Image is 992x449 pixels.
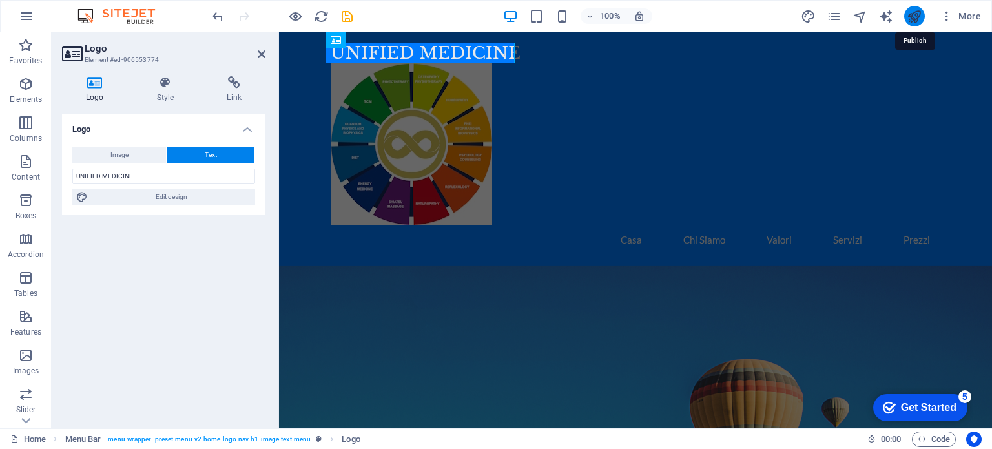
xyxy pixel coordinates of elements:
[8,249,44,260] p: Accordion
[852,8,868,24] button: navigator
[65,432,360,447] nav: breadcrumb
[85,43,265,54] h2: Logo
[867,432,902,447] h6: Session time
[316,435,322,443] i: This element is a customizable preset
[339,8,355,24] button: save
[634,10,645,22] i: On resize automatically adjust zoom level to fit chosen device.
[203,76,265,103] h4: Link
[72,189,255,205] button: Edit design
[110,147,129,163] span: Image
[16,404,36,415] p: Slider
[890,434,892,444] span: :
[918,432,950,447] span: Code
[600,8,621,24] h6: 100%
[9,56,42,66] p: Favorites
[314,9,329,24] i: Reload page
[14,288,37,298] p: Tables
[72,169,255,184] input: Company name
[852,9,867,24] i: Navigator
[313,8,329,24] button: reload
[966,432,982,447] button: Usercentrics
[65,432,101,447] span: Click to select. Double-click to edit
[13,366,39,376] p: Images
[74,8,171,24] img: Editor Logo
[342,432,360,447] span: Click to select. Double-click to edit
[15,211,37,221] p: Boxes
[96,3,108,16] div: 5
[62,114,265,137] h4: Logo
[940,10,981,23] span: More
[827,9,842,24] i: Pages (Ctrl+Alt+S)
[581,8,626,24] button: 100%
[205,147,217,163] span: Text
[827,8,842,24] button: pages
[10,94,43,105] p: Elements
[801,8,816,24] button: design
[38,14,94,26] div: Get Started
[10,6,105,34] div: Get Started 5 items remaining, 0% complete
[10,432,46,447] a: Click to cancel selection. Double-click to open Pages
[881,432,901,447] span: 00 00
[62,76,133,103] h4: Logo
[340,9,355,24] i: Save (Ctrl+S)
[10,133,42,143] p: Columns
[72,147,166,163] button: Image
[287,8,303,24] button: Click here to leave preview mode and continue editing
[92,189,251,205] span: Edit design
[133,76,203,103] h4: Style
[935,6,986,26] button: More
[12,172,40,182] p: Content
[211,9,225,24] i: Undo: Change logo text (Ctrl+Z)
[801,9,816,24] i: Design (Ctrl+Alt+Y)
[878,9,893,24] i: AI Writer
[878,8,894,24] button: text_generator
[167,147,254,163] button: Text
[10,327,41,337] p: Features
[904,6,925,26] button: publish
[912,432,956,447] button: Code
[85,54,240,66] h3: Element #ed-906553774
[210,8,225,24] button: undo
[106,432,311,447] span: . menu-wrapper .preset-menu-v2-home-logo-nav-h1-image-text-menu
